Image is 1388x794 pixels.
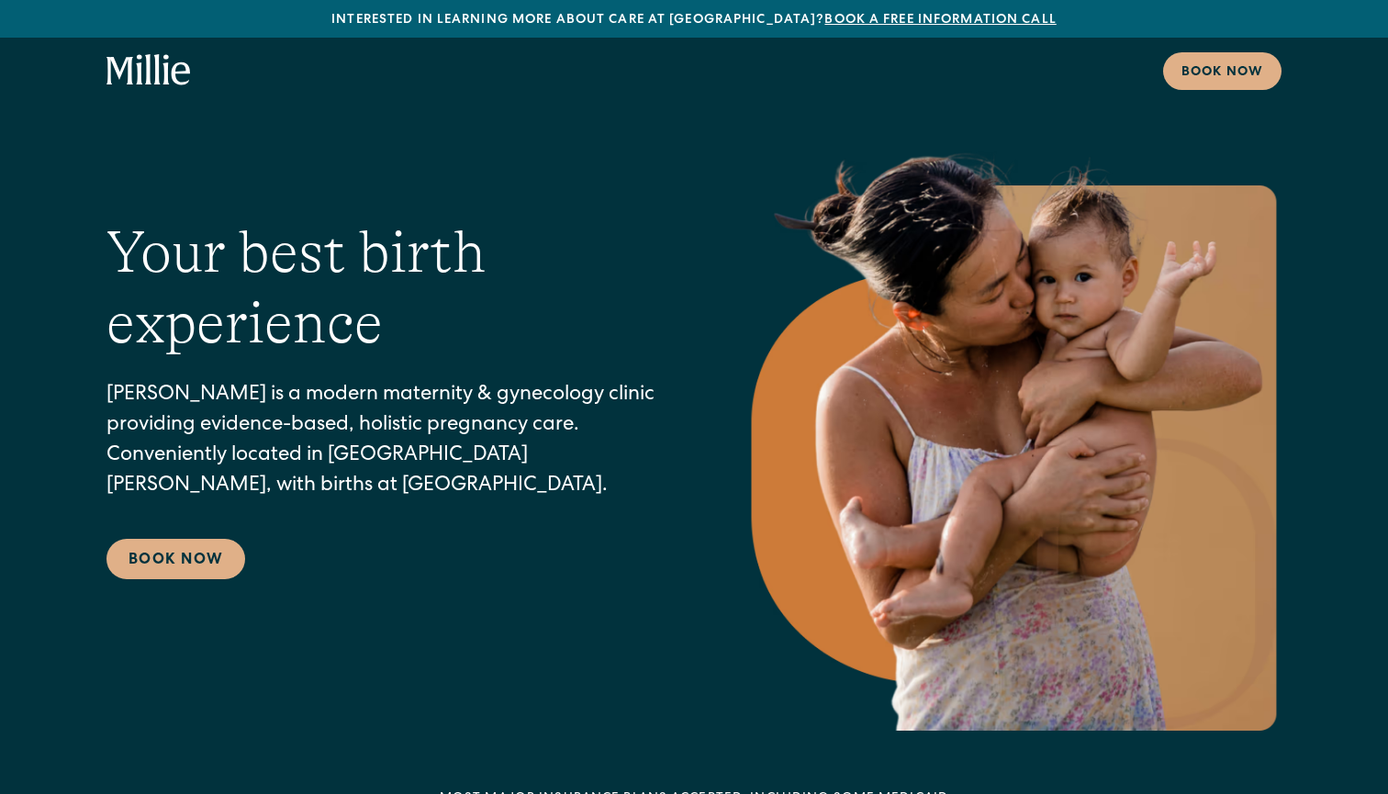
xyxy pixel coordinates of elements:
div: Book now [1181,63,1263,83]
a: Book a free information call [824,14,1056,27]
img: Mother holding and kissing her baby on the cheek. [745,125,1282,731]
h1: Your best birth experience [106,218,672,359]
p: [PERSON_NAME] is a modern maternity & gynecology clinic providing evidence-based, holistic pregna... [106,381,672,502]
a: home [106,54,191,87]
a: Book Now [106,539,245,579]
a: Book now [1163,52,1282,90]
